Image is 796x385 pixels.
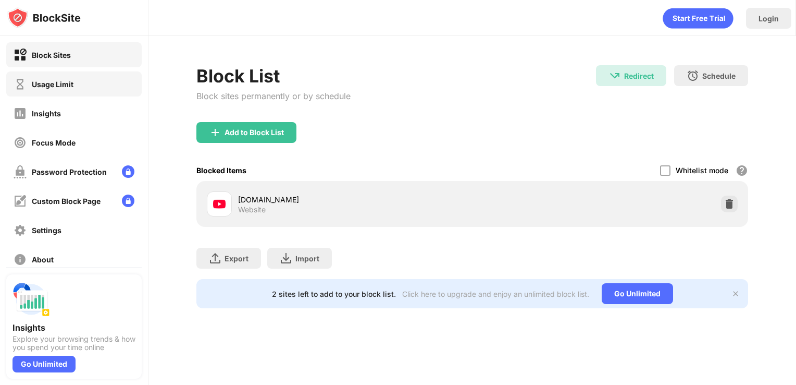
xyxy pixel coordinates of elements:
img: logo-blocksite.svg [7,7,81,28]
div: Password Protection [32,167,107,176]
div: Import [295,254,319,263]
div: Blocked Items [196,166,246,175]
img: focus-off.svg [14,136,27,149]
img: block-on.svg [14,49,27,62]
div: Block Sites [32,51,71,59]
div: Focus Mode [32,138,76,147]
div: animation [663,8,733,29]
div: Usage Limit [32,80,73,89]
div: Export [225,254,248,263]
div: Redirect [624,71,654,80]
div: Settings [32,226,61,235]
div: Whitelist mode [676,166,728,175]
div: Add to Block List [225,128,284,137]
div: Custom Block Page [32,197,101,206]
div: About [32,255,54,264]
div: [DOMAIN_NAME] [238,194,472,205]
div: Insights [32,109,61,118]
img: lock-menu.svg [122,195,134,207]
img: lock-menu.svg [122,165,134,178]
div: Go Unlimited [602,283,673,304]
div: Login [758,14,779,23]
img: password-protection-off.svg [14,165,27,178]
div: Insights [13,322,135,333]
div: Website [238,205,266,214]
div: Click here to upgrade and enjoy an unlimited block list. [402,290,589,298]
img: insights-off.svg [14,107,27,120]
div: Block sites permanently or by schedule [196,91,351,101]
div: Go Unlimited [13,356,76,372]
img: push-insights.svg [13,281,50,318]
img: customize-block-page-off.svg [14,195,27,208]
img: x-button.svg [731,290,740,298]
img: favicons [213,198,226,210]
img: time-usage-off.svg [14,78,27,91]
img: settings-off.svg [14,224,27,237]
div: 2 sites left to add to your block list. [272,290,396,298]
img: about-off.svg [14,253,27,266]
div: Schedule [702,71,736,80]
div: Block List [196,65,351,87]
div: Explore your browsing trends & how you spend your time online [13,335,135,352]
